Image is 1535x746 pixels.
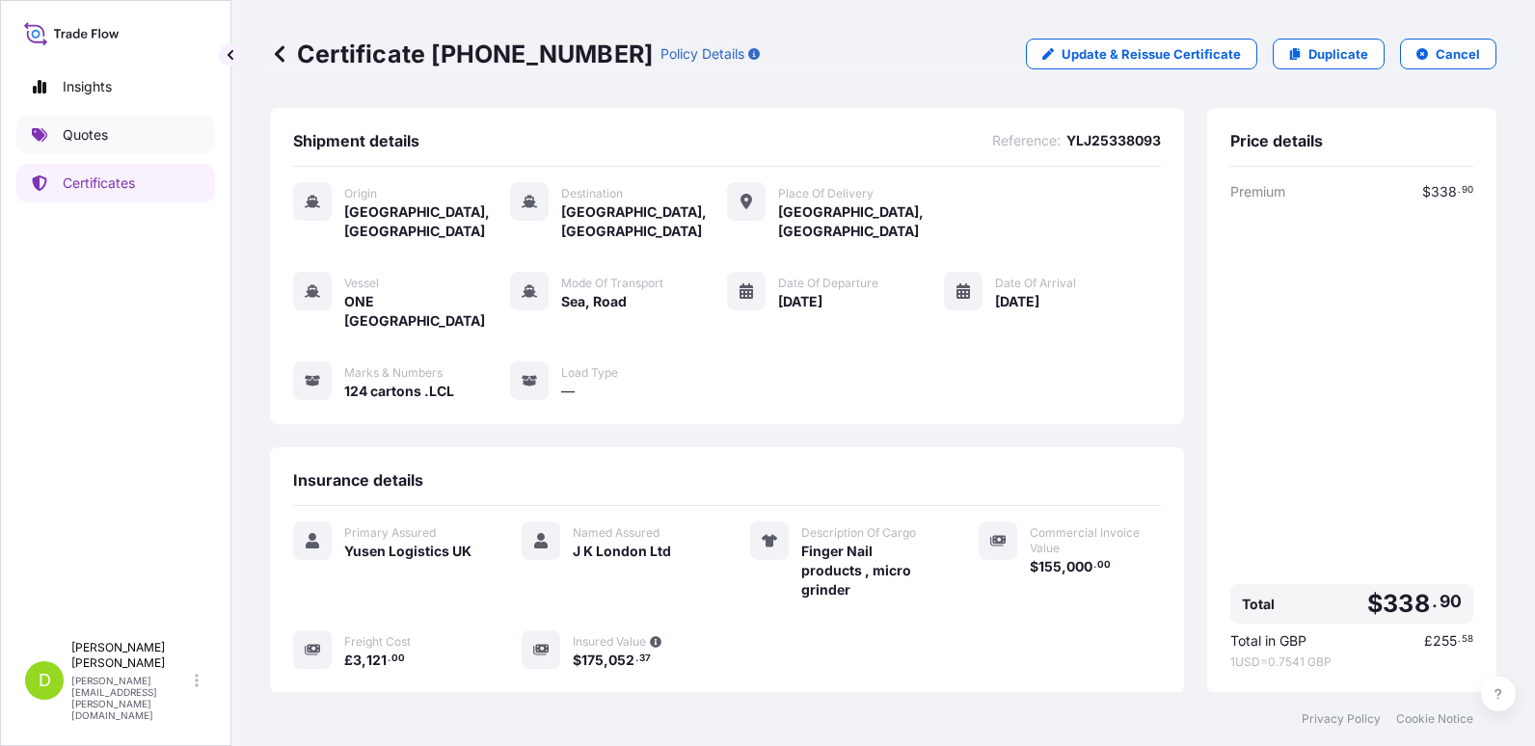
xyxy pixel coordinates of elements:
[344,186,377,201] span: Origin
[1097,562,1111,569] span: 00
[1038,560,1062,573] span: 155
[1230,182,1285,201] span: Premium
[1302,711,1381,727] a: Privacy Policy
[1462,187,1473,194] span: 90
[992,131,1061,150] span: Reference :
[344,365,443,381] span: Marks & Numbers
[16,67,215,106] a: Insights
[1400,39,1496,69] button: Cancel
[1066,560,1092,573] span: 000
[1424,634,1433,648] span: £
[1062,560,1066,573] span: ,
[1066,131,1161,150] span: YLJ25338093
[1030,560,1038,573] span: $
[366,653,387,667] span: 121
[344,276,379,291] span: Vessel
[573,542,671,561] span: J K London Ltd
[581,653,604,667] span: 175
[344,542,471,561] span: Yusen Logistics UK
[639,655,651,662] span: 37
[1308,44,1368,64] p: Duplicate
[71,675,191,721] p: [PERSON_NAME][EMAIL_ADDRESS][PERSON_NAME][DOMAIN_NAME]
[1230,131,1323,150] span: Price details
[344,525,436,541] span: Primary Assured
[63,125,108,145] p: Quotes
[1383,592,1430,616] span: 338
[573,653,581,667] span: $
[16,164,215,202] a: Certificates
[573,634,646,650] span: Insured Value
[1458,636,1461,643] span: .
[801,525,916,541] span: Description Of Cargo
[344,653,353,667] span: £
[1431,185,1457,199] span: 338
[1396,711,1473,727] a: Cookie Notice
[1273,39,1385,69] a: Duplicate
[561,292,627,311] span: Sea, Road
[344,292,510,331] span: ONE [GEOGRAPHIC_DATA]
[388,655,390,662] span: .
[995,292,1039,311] span: [DATE]
[293,131,419,150] span: Shipment details
[561,365,618,381] span: Load Type
[63,173,135,193] p: Certificates
[1458,187,1461,194] span: .
[778,202,944,241] span: [GEOGRAPHIC_DATA], [GEOGRAPHIC_DATA]
[1433,634,1457,648] span: 255
[1462,636,1473,643] span: 58
[1422,185,1431,199] span: $
[1030,525,1161,556] span: Commercial Invoice Value
[293,470,423,490] span: Insurance details
[1093,562,1096,569] span: .
[778,276,878,291] span: Date of Departure
[270,39,653,69] p: Certificate [PHONE_NUMBER]
[561,186,623,201] span: Destination
[362,653,366,667] span: ,
[353,653,362,667] span: 3
[561,276,663,291] span: Mode of Transport
[1026,39,1257,69] a: Update & Reissue Certificate
[635,655,638,662] span: .
[801,542,932,599] span: Finger Nail products , micro grinder
[1432,596,1438,607] span: .
[344,634,411,650] span: Freight Cost
[1230,631,1306,651] span: Total in GBP
[391,655,405,662] span: 00
[39,671,51,690] span: D
[561,382,575,401] span: —
[778,186,874,201] span: Place of Delivery
[1230,654,1473,670] span: 1 USD = 0.7541 GBP
[1367,592,1383,616] span: $
[778,292,822,311] span: [DATE]
[344,382,454,401] span: 124 cartons .LCL
[1242,595,1275,614] span: Total
[16,116,215,154] a: Quotes
[660,44,744,64] p: Policy Details
[573,525,660,541] span: Named Assured
[995,276,1076,291] span: Date of Arrival
[608,653,634,667] span: 052
[1062,44,1241,64] p: Update & Reissue Certificate
[71,640,191,671] p: [PERSON_NAME] [PERSON_NAME]
[561,202,727,241] span: [GEOGRAPHIC_DATA], [GEOGRAPHIC_DATA]
[1440,596,1462,607] span: 90
[344,202,510,241] span: [GEOGRAPHIC_DATA], [GEOGRAPHIC_DATA]
[1436,44,1480,64] p: Cancel
[63,77,112,96] p: Insights
[604,653,608,667] span: ,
